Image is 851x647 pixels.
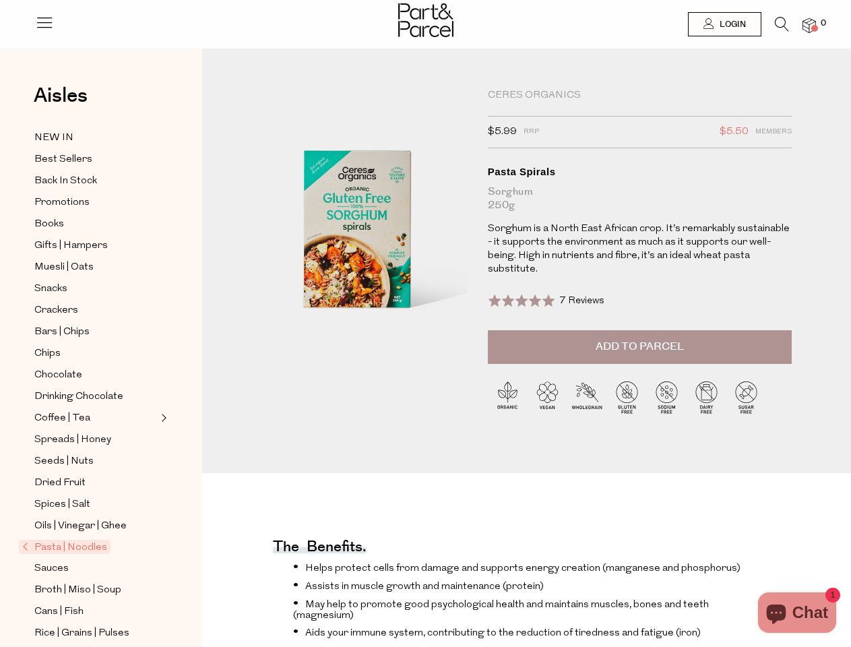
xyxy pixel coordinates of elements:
[687,377,726,417] img: P_P-ICONS-Live_Bec_V11_Dairy_Free.svg
[34,281,67,297] span: Snacks
[398,3,453,37] img: Part&Parcel
[34,625,157,642] a: Rice | Grains | Pulses
[273,544,367,553] h4: The benefits.
[34,582,157,598] a: Broth | Miso | Soup
[34,129,157,146] a: NEW IN
[647,377,687,417] img: P_P-ICONS-Live_Bec_V11_Sodium_Free.svg
[34,453,157,470] a: Seeds | Nuts
[726,377,766,417] img: P_P-ICONS-Live_Bec_V11_Sugar_Free.svg
[34,152,92,168] span: Best Sellers
[34,388,157,405] a: Drinking Chocolate
[34,151,157,168] a: Best Sellers
[755,123,792,141] span: Members
[34,475,86,491] span: Dried Fruit
[34,410,90,427] span: Coffee | Tea
[596,339,684,355] span: Add to Parcel
[305,563,740,574] span: Helps protect cells from damage and supports energy creation (manganese and phosphorus)
[34,367,82,383] span: Chocolate
[293,600,709,621] span: May help to promote good psychological health and maintains muscles, bones and teeth (magnesium)
[34,302,157,319] a: Crackers
[34,454,94,470] span: Seeds | Nuts
[34,496,157,513] a: Spices | Salt
[34,518,157,534] a: Oils | Vinegar | Ghee
[559,296,604,306] span: 7 Reviews
[688,12,761,36] a: Login
[34,497,90,513] span: Spices | Salt
[488,165,792,179] div: Pasta Spirals
[22,539,157,555] a: Pasta | Noodles
[34,238,108,254] span: Gifts | Hampers
[305,582,544,592] span: Assists in muscle growth and maintenance (protein)
[34,173,157,189] a: Back In Stock
[34,561,69,577] span: Sauces
[34,173,97,189] span: Back In Stock
[817,18,829,30] span: 0
[34,216,64,233] span: Books
[34,86,88,119] a: Aisles
[34,346,61,362] span: Chips
[524,123,539,141] span: RRP
[34,560,157,577] a: Sauces
[243,89,468,355] img: Pasta Spirals
[488,330,792,364] button: Add to Parcel
[488,377,528,417] img: P_P-ICONS-Live_Bec_V11_Organic.svg
[720,123,749,141] span: $5.50
[488,185,792,212] div: Sorghum 250g
[158,410,167,426] button: Expand/Collapse Coffee | Tea
[488,123,517,141] span: $5.99
[34,280,157,297] a: Snacks
[34,345,157,362] a: Chips
[34,237,157,254] a: Gifts | Hampers
[34,625,129,642] span: Rice | Grains | Pulses
[34,582,121,598] span: Broth | Miso | Soup
[34,303,78,319] span: Crackers
[488,222,792,276] p: Sorghum is a North East African crop. It’s remarkably sustainable - it supports the environment a...
[34,410,157,427] a: Coffee | Tea
[34,432,111,448] span: Spreads | Honey
[34,259,94,276] span: Muesli | Oats
[19,540,111,554] span: Pasta | Noodles
[34,81,88,111] span: Aisles
[34,195,90,211] span: Promotions
[567,377,607,417] img: P_P-ICONS-Live_Bec_V11_Wholegrain.svg
[607,377,647,417] img: P_P-ICONS-Live_Bec_V11_Gluten_Free.svg
[34,367,157,383] a: Chocolate
[34,259,157,276] a: Muesli | Oats
[802,18,816,32] a: 0
[34,431,157,448] a: Spreads | Honey
[716,19,746,30] span: Login
[754,592,840,636] inbox-online-store-chat: Shopify online store chat
[305,628,701,638] span: Aids your immune system, contributing to the reduction of tiredness and fatigue (iron)
[34,194,157,211] a: Promotions
[34,216,157,233] a: Books
[34,324,90,340] span: Bars | Chips
[488,89,792,102] div: Ceres Organics
[34,474,157,491] a: Dried Fruit
[528,377,567,417] img: P_P-ICONS-Live_Bec_V11_Vegan.svg
[34,518,127,534] span: Oils | Vinegar | Ghee
[34,603,157,620] a: Cans | Fish
[34,604,84,620] span: Cans | Fish
[34,323,157,340] a: Bars | Chips
[34,389,123,405] span: Drinking Chocolate
[34,130,73,146] span: NEW IN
